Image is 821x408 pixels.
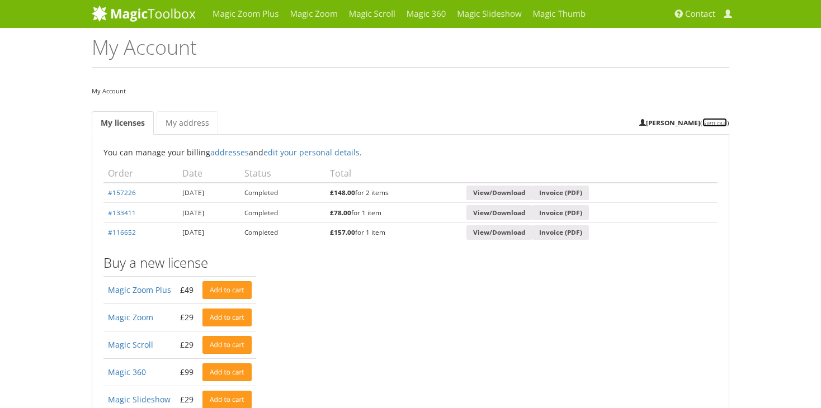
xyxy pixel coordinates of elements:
[466,225,532,240] a: View/Download
[103,255,718,270] h3: Buy a new license
[92,36,729,68] h1: My Account
[210,147,249,158] a: addresses
[108,367,146,377] a: Magic 360
[532,205,589,220] a: Invoice (PDF)
[108,312,153,322] a: Magic Zoom
[330,208,351,217] bdi: 78.00
[330,208,334,217] span: £
[202,336,252,354] a: Add to cart
[244,167,271,179] span: Status
[202,363,252,381] a: Add to cart
[532,186,589,201] a: Invoice (PDF)
[176,358,198,386] td: £99
[532,225,589,240] a: Invoice (PDF)
[330,188,355,197] bdi: 148.00
[466,186,532,201] a: View/Download
[182,188,204,197] time: [DATE]
[325,202,462,222] td: for 1 item
[639,118,729,127] small: ( )
[108,339,153,350] a: Magic Scroll
[108,227,136,236] a: #116652
[325,183,462,203] td: for 2 items
[202,309,252,326] a: Add to cart
[330,167,351,179] span: Total
[92,111,154,135] a: My licenses
[639,118,700,127] strong: [PERSON_NAME]
[176,331,198,358] td: £29
[108,188,136,197] a: #157226
[92,5,196,22] img: MagicToolbox.com - Image tools for your website
[108,167,133,179] span: Order
[157,111,218,135] a: My address
[182,227,204,236] time: [DATE]
[330,227,355,236] bdi: 157.00
[108,208,136,217] a: #133411
[182,167,202,179] span: Date
[176,276,198,303] td: £49
[330,188,334,197] span: £
[176,303,198,331] td: £29
[263,147,360,158] a: edit your personal details
[685,8,715,20] span: Contact
[182,208,204,217] time: [DATE]
[466,205,532,220] a: View/Download
[325,222,462,243] td: for 1 item
[240,222,325,243] td: Completed
[240,183,325,203] td: Completed
[103,146,718,159] p: You can manage your billing and .
[202,281,252,299] a: Add to cart
[92,84,729,97] nav: My Account
[240,202,325,222] td: Completed
[330,227,334,236] span: £
[108,284,171,295] a: Magic Zoom Plus
[108,394,171,405] a: Magic Slideshow
[702,118,727,127] a: Sign out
